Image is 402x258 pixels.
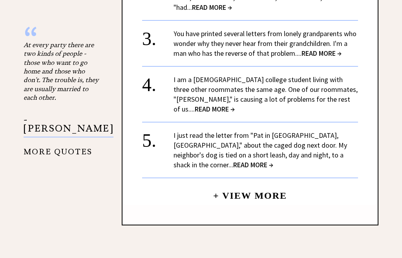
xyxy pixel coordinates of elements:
a: I just read the letter from "Pat in [GEOGRAPHIC_DATA], [GEOGRAPHIC_DATA]," about the caged dog ne... [174,131,347,169]
p: - [PERSON_NAME] [24,115,113,138]
span: READ MORE → [301,49,342,58]
div: 4. [142,75,174,89]
div: 5. [142,130,174,145]
a: + View More [213,184,287,201]
a: You have printed several letters from lonely grandparents who wonder why they never hear from the... [174,29,356,58]
a: MORE QUOTES [24,141,92,156]
div: 3. [142,29,174,43]
div: At every party there are two kinds of people - those who want to go home and those who don't. The... [24,40,102,102]
div: “ [24,33,102,40]
a: I am a [DEMOGRAPHIC_DATA] college student living with three other roommates the same age. One of ... [174,75,358,113]
span: READ MORE → [192,3,232,12]
span: READ MORE → [233,160,273,169]
span: READ MORE → [195,104,235,113]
